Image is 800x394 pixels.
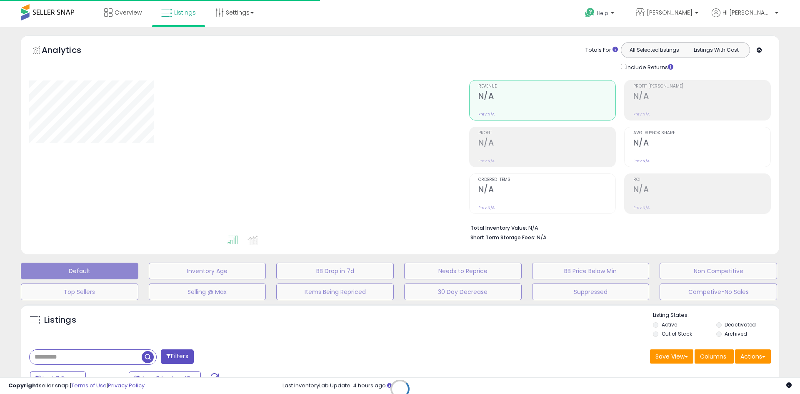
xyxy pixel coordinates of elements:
span: Ordered Items [478,178,615,182]
span: [PERSON_NAME] [647,8,692,17]
a: Hi [PERSON_NAME] [712,8,778,27]
h2: N/A [478,138,615,149]
button: Selling @ Max [149,284,266,300]
small: Prev: N/A [478,158,495,163]
button: Top Sellers [21,284,138,300]
h2: N/A [633,185,770,196]
button: 30 Day Decrease [404,284,522,300]
a: Help [578,1,622,27]
h2: N/A [478,185,615,196]
button: Items Being Repriced [276,284,394,300]
button: BB Price Below Min [532,263,650,279]
small: Prev: N/A [478,205,495,210]
button: Default [21,263,138,279]
b: Short Term Storage Fees: [470,234,535,241]
i: Get Help [585,8,595,18]
strong: Copyright [8,381,39,389]
button: Inventory Age [149,263,266,279]
small: Prev: N/A [633,205,650,210]
div: Totals For [585,46,618,54]
small: Prev: N/A [633,158,650,163]
small: Prev: N/A [633,112,650,117]
b: Total Inventory Value: [470,224,527,231]
span: Profit [478,131,615,136]
h2: N/A [633,91,770,103]
button: Non Competitive [660,263,777,279]
button: Competive-No Sales [660,284,777,300]
button: Listings With Cost [685,45,747,55]
h5: Analytics [42,44,97,58]
div: seller snap | | [8,382,145,390]
div: Include Returns [615,62,683,72]
span: N/A [537,233,547,241]
span: Overview [115,8,142,17]
span: Avg. Buybox Share [633,131,770,136]
button: Needs to Reprice [404,263,522,279]
span: Profit [PERSON_NAME] [633,84,770,89]
span: Revenue [478,84,615,89]
button: Suppressed [532,284,650,300]
button: BB Drop in 7d [276,263,394,279]
span: Hi [PERSON_NAME] [722,8,772,17]
span: Listings [174,8,196,17]
small: Prev: N/A [478,112,495,117]
li: N/A [470,222,765,232]
button: All Selected Listings [623,45,685,55]
h2: N/A [478,91,615,103]
span: ROI [633,178,770,182]
span: Help [597,10,608,17]
h2: N/A [633,138,770,149]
